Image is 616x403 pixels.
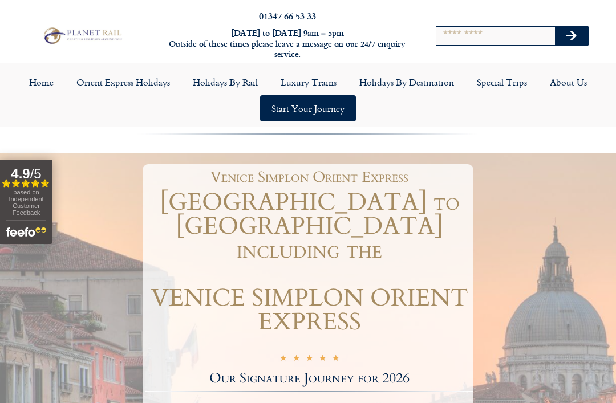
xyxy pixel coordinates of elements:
img: Planet Rail Train Holidays Logo [40,26,124,46]
i: ☆ [332,354,339,365]
a: Holidays by Destination [348,69,465,95]
button: Search [555,27,588,45]
nav: Menu [6,69,610,121]
a: Start your Journey [260,95,356,121]
i: ☆ [306,354,313,365]
a: Home [18,69,65,95]
h2: Our Signature Journey for 2026 [145,372,473,385]
a: 01347 66 53 33 [259,9,316,22]
i: ☆ [293,354,300,365]
a: Orient Express Holidays [65,69,181,95]
a: Luxury Trains [269,69,348,95]
a: Special Trips [465,69,538,95]
a: Holidays by Rail [181,69,269,95]
h6: [DATE] to [DATE] 9am – 5pm Outside of these times please leave a message on our 24/7 enquiry serv... [167,28,408,60]
h1: Venice Simplon Orient Express [151,170,468,185]
i: ☆ [279,354,287,365]
i: ☆ [319,354,326,365]
a: About Us [538,69,598,95]
div: 5/5 [279,353,339,365]
h1: [GEOGRAPHIC_DATA] to [GEOGRAPHIC_DATA] including the VENICE SIMPLON ORIENT EXPRESS [145,190,473,334]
